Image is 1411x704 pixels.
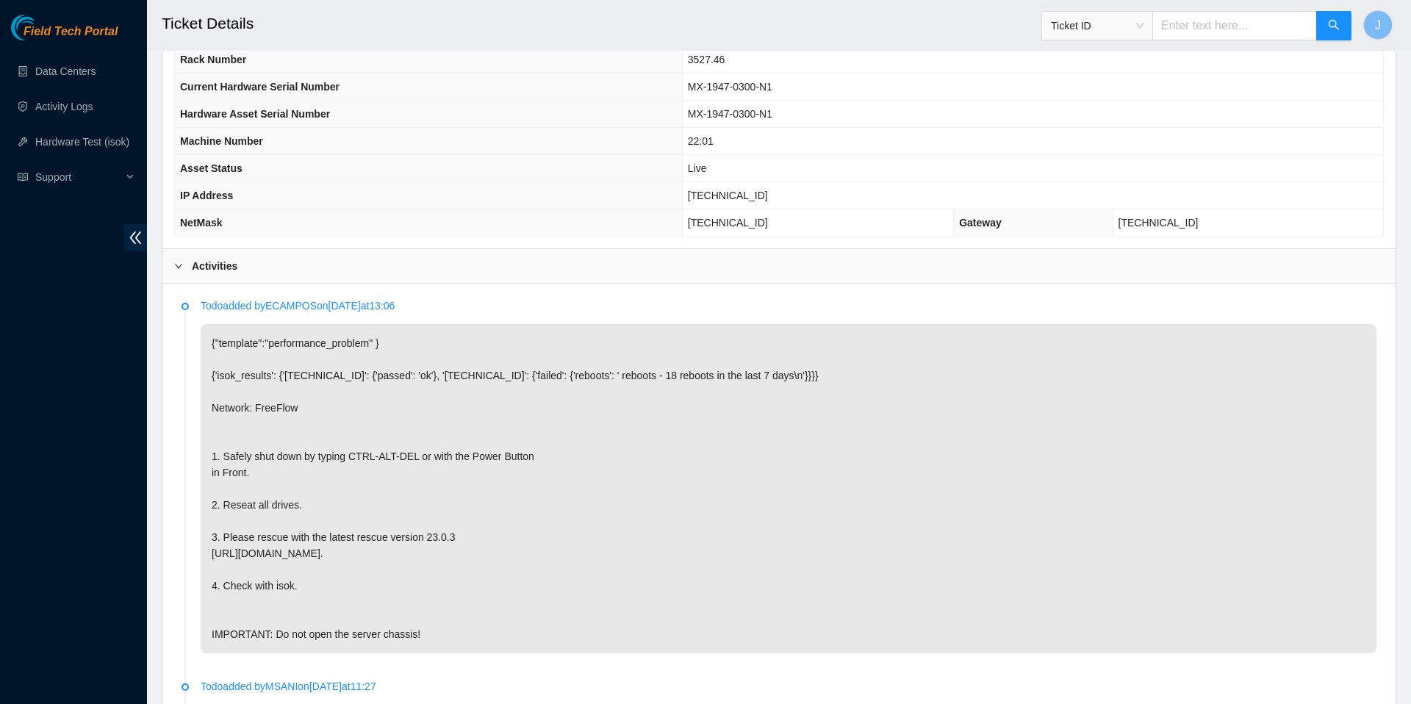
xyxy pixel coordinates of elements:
[201,324,1376,653] p: {"template":"performance_problem" } {'isok_results': {'[TECHNICAL_ID]': {'passed': 'ok'}, '[TECHN...
[688,135,714,147] span: 22:01
[688,108,772,120] span: MX-1947-0300-N1
[162,249,1396,283] div: Activities
[180,135,263,147] span: Machine Number
[180,81,340,93] span: Current Hardware Serial Number
[1375,16,1381,35] span: J
[688,217,768,229] span: [TECHNICAL_ID]
[1316,11,1351,40] button: search
[688,190,768,201] span: [TECHNICAL_ID]
[180,162,243,174] span: Asset Status
[192,258,237,274] b: Activities
[11,26,118,46] a: Akamai TechnologiesField Tech Portal
[688,81,772,93] span: MX-1947-0300-N1
[180,54,246,65] span: Rack Number
[688,162,707,174] span: Live
[180,108,330,120] span: Hardware Asset Serial Number
[174,262,183,270] span: right
[35,65,96,77] a: Data Centers
[1119,217,1199,229] span: [TECHNICAL_ID]
[24,25,118,39] span: Field Tech Portal
[201,298,1376,314] p: Todo added by ECAMPOS on [DATE] at 13:06
[201,678,1376,694] p: Todo added by MSANI on [DATE] at 11:27
[35,101,93,112] a: Activity Logs
[35,162,122,192] span: Support
[124,224,147,251] span: double-left
[1051,15,1143,37] span: Ticket ID
[180,217,223,229] span: NetMask
[35,136,129,148] a: Hardware Test (isok)
[11,15,74,40] img: Akamai Technologies
[1363,10,1393,40] button: J
[18,172,28,182] span: read
[959,217,1002,229] span: Gateway
[1328,19,1340,33] span: search
[180,190,233,201] span: IP Address
[1152,11,1317,40] input: Enter text here...
[688,54,725,65] span: 3527.46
